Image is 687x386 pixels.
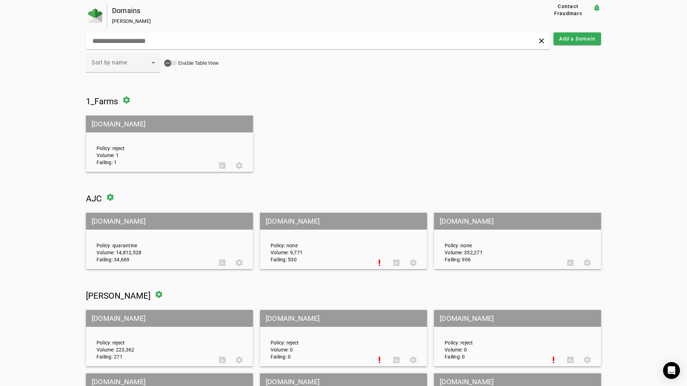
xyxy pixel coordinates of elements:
button: Set Up [371,351,388,368]
mat-grid-tile-header: [DOMAIN_NAME] [260,310,427,327]
button: Set Up [545,351,562,368]
button: DMARC Report [562,351,579,368]
button: DMARC Report [388,351,405,368]
mat-grid-tile-header: [DOMAIN_NAME] [86,310,253,327]
mat-grid-tile-header: [DOMAIN_NAME] [434,213,601,230]
div: [PERSON_NAME] [112,18,521,25]
div: Domains [112,7,521,14]
img: Fraudmarc Logo [88,8,102,23]
button: DMARC Report [214,351,231,368]
button: Add a Domain [553,32,601,45]
mat-grid-tile-header: [DOMAIN_NAME] [260,213,427,230]
span: Add a Domain [559,35,595,42]
button: Settings [405,254,422,271]
span: Sort by name [92,59,127,66]
app-page-header: Domains [86,4,601,29]
div: Policy: quarantine Volume: 14,812,528 Failing: 34,669 [91,219,214,263]
button: Settings [579,254,596,271]
span: 1_Farms [86,96,118,106]
span: Contact Fraudmarc [546,3,590,17]
div: Policy: reject Volume: 223,362 Failing: 271 [91,316,214,360]
mat-grid-tile-header: [DOMAIN_NAME] [434,310,601,327]
button: Settings [231,254,248,271]
mat-grid-tile-header: [DOMAIN_NAME] [86,116,253,132]
div: Policy: reject Volume: 0 Failing: 0 [265,316,371,360]
button: DMARC Report [214,157,231,174]
button: Settings [231,157,248,174]
label: Enable Table View [177,60,219,67]
div: Policy: reject Volume: 1 Failing: 1 [91,122,214,166]
button: Settings [405,351,422,368]
button: Settings [231,351,248,368]
span: [PERSON_NAME] [86,291,150,301]
button: Set Up [371,254,388,271]
button: Settings [579,351,596,368]
button: DMARC Report [214,254,231,271]
button: DMARC Report [388,254,405,271]
div: Policy: reject Volume: 0 Failing: 0 [439,316,545,360]
button: DMARC Report [562,254,579,271]
div: Open Intercom Messenger [663,362,680,379]
mat-icon: notification_important [593,4,601,12]
span: AJC [86,194,102,204]
div: Policy: none Volume: 352,271 Failing: 906 [439,219,562,263]
mat-grid-tile-header: [DOMAIN_NAME] [86,213,253,230]
button: Contact Fraudmarc [544,4,593,16]
div: Policy: none Volume: 9,771 Failing: 530 [265,219,371,263]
